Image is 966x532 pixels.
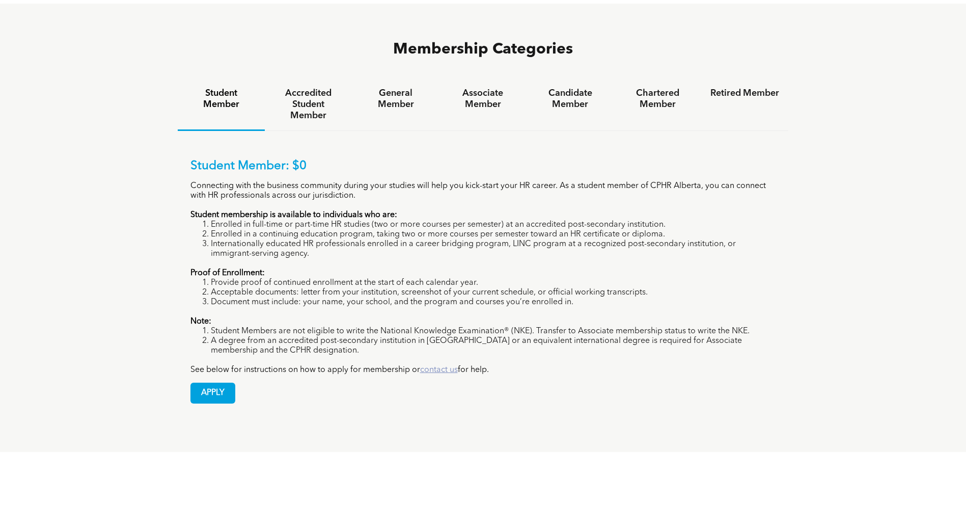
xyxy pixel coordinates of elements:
[211,336,776,356] li: A degree from an accredited post-secondary institution in [GEOGRAPHIC_DATA] or an equivalent inte...
[211,220,776,230] li: Enrolled in full-time or part-time HR studies (two or more courses per semester) at an accredited...
[190,159,776,174] p: Student Member: $0
[211,288,776,298] li: Acceptable documents: letter from your institution, screenshot of your current schedule, or offic...
[211,298,776,307] li: Document must include: your name, your school, and the program and courses you’re enrolled in.
[190,181,776,201] p: Connecting with the business community during your studies will help you kick-start your HR caree...
[710,88,779,99] h4: Retired Member
[211,230,776,240] li: Enrolled in a continuing education program, taking two or more courses per semester toward an HR ...
[274,88,343,121] h4: Accredited Student Member
[190,211,397,219] strong: Student membership is available to individuals who are:
[420,366,458,374] a: contact us
[191,383,235,403] span: APPLY
[190,269,265,277] strong: Proof of Enrollment:
[211,278,776,288] li: Provide proof of continued enrollment at the start of each calendar year.
[211,240,776,259] li: Internationally educated HR professionals enrolled in a career bridging program, LINC program at ...
[536,88,604,110] h4: Candidate Member
[393,42,573,57] span: Membership Categories
[190,365,776,375] p: See below for instructions on how to apply for membership or for help.
[361,88,430,110] h4: General Member
[187,88,256,110] h4: Student Member
[449,88,517,110] h4: Associate Member
[190,317,211,326] strong: Note:
[211,327,776,336] li: Student Members are not eligible to write the National Knowledge Examination® (NKE). Transfer to ...
[190,383,235,404] a: APPLY
[623,88,692,110] h4: Chartered Member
